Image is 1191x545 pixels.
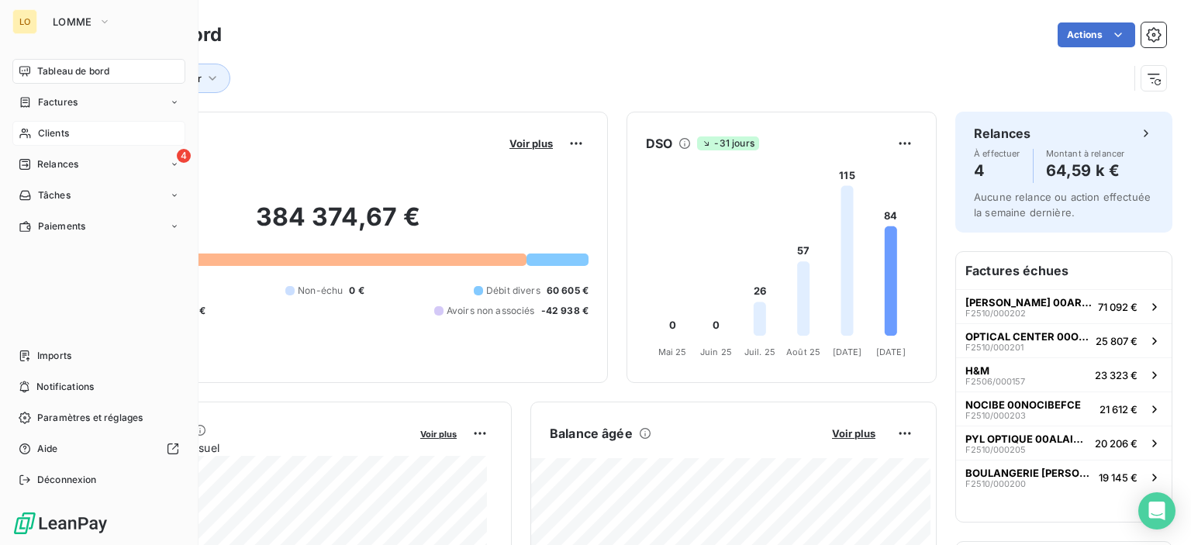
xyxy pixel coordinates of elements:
span: 23 323 € [1095,369,1137,381]
span: H&M [965,364,989,377]
div: Open Intercom Messenger [1138,492,1175,529]
span: PYL OPTIQUE 00ALAINAFFLELO [965,433,1089,445]
h4: 4 [974,158,1020,183]
h6: Factures échues [956,252,1172,289]
span: Paiements [38,219,85,233]
span: Factures [38,95,78,109]
span: F2510/000201 [965,343,1024,352]
button: NOCIBE 00NOCIBEFCEF2510/00020321 612 € [956,392,1172,426]
span: Imports [37,349,71,363]
h6: Balance âgée [550,424,633,443]
span: 0 € [349,284,364,298]
span: -42 938 € [541,304,589,318]
span: Déconnexion [37,473,97,487]
h2: 384 374,67 € [88,202,589,248]
span: Tableau de bord [37,64,109,78]
span: Notifications [36,380,94,394]
span: F2510/000202 [965,309,1026,318]
span: Relances [37,157,78,171]
span: Voir plus [509,137,553,150]
h6: Relances [974,124,1030,143]
button: [PERSON_NAME] 00ARMANDTHIERYF2510/00020271 092 € [956,289,1172,323]
span: 19 145 € [1099,471,1137,484]
button: OPTICAL CENTER 00OPTICALCENTERF2510/00020125 807 € [956,323,1172,357]
span: F2510/000200 [965,479,1026,488]
tspan: Août 25 [786,347,820,357]
span: 60 605 € [547,284,589,298]
span: Non-échu [298,284,343,298]
div: LO [12,9,37,34]
h6: DSO [646,134,672,153]
span: Aide [37,442,58,456]
span: Tâches [38,188,71,202]
span: F2510/000205 [965,445,1026,454]
span: OPTICAL CENTER 00OPTICALCENTER [965,330,1089,343]
span: 20 206 € [1095,437,1137,450]
button: PYL OPTIQUE 00ALAINAFFLELOF2510/00020520 206 € [956,426,1172,460]
span: BOULANGERIE [PERSON_NAME] 00BOULLOUISE [965,467,1093,479]
tspan: [DATE] [833,347,862,357]
span: Voir plus [832,427,875,440]
span: F2506/000157 [965,377,1025,386]
button: Voir plus [505,136,558,150]
tspan: [DATE] [876,347,906,357]
button: H&MF2506/00015723 323 € [956,357,1172,392]
tspan: Mai 25 [658,347,687,357]
span: Aucune relance ou action effectuée la semaine dernière. [974,191,1151,219]
span: 25 807 € [1096,335,1137,347]
span: Avoirs non associés [447,304,535,318]
button: Actions [1058,22,1135,47]
span: Clients [38,126,69,140]
span: F2510/000203 [965,411,1026,420]
span: -31 jours [697,136,758,150]
tspan: Juin 25 [700,347,732,357]
tspan: Juil. 25 [744,347,775,357]
span: NOCIBE 00NOCIBEFCE [965,398,1081,411]
img: Logo LeanPay [12,511,109,536]
h4: 64,59 k € [1046,158,1125,183]
span: Paramètres et réglages [37,411,143,425]
button: Voir plus [416,426,461,440]
span: 4 [177,149,191,163]
a: Aide [12,436,185,461]
button: Voir plus [827,426,880,440]
span: [PERSON_NAME] 00ARMANDTHIERY [965,296,1092,309]
span: Montant à relancer [1046,149,1125,158]
span: Débit divers [486,284,540,298]
span: Voir plus [420,429,457,440]
span: À effectuer [974,149,1020,158]
button: BOULANGERIE [PERSON_NAME] 00BOULLOUISEF2510/00020019 145 € [956,460,1172,494]
span: 21 612 € [1100,403,1137,416]
span: 71 092 € [1098,301,1137,313]
span: LOMME [53,16,92,28]
span: Chiffre d'affaires mensuel [88,440,409,456]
